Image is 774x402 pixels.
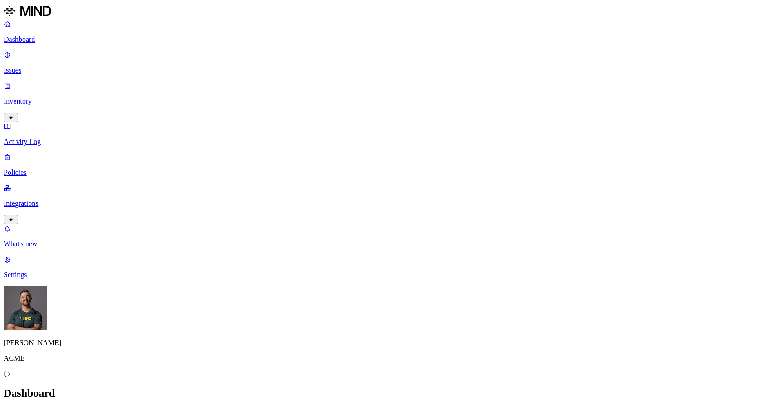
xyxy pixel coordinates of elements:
a: Activity Log [4,122,770,146]
a: Dashboard [4,20,770,44]
a: What's new [4,224,770,248]
a: MIND [4,4,770,20]
p: Settings [4,271,770,279]
p: Policies [4,169,770,177]
p: Issues [4,66,770,74]
img: MIND [4,4,51,18]
p: ACME [4,354,770,362]
a: Inventory [4,82,770,121]
a: Policies [4,153,770,177]
p: Activity Log [4,138,770,146]
p: Integrations [4,199,770,208]
p: Inventory [4,97,770,105]
a: Settings [4,255,770,279]
img: Samuel Hill [4,286,47,330]
p: Dashboard [4,35,770,44]
h2: Dashboard [4,387,770,399]
a: Issues [4,51,770,74]
p: What's new [4,240,770,248]
a: Integrations [4,184,770,223]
